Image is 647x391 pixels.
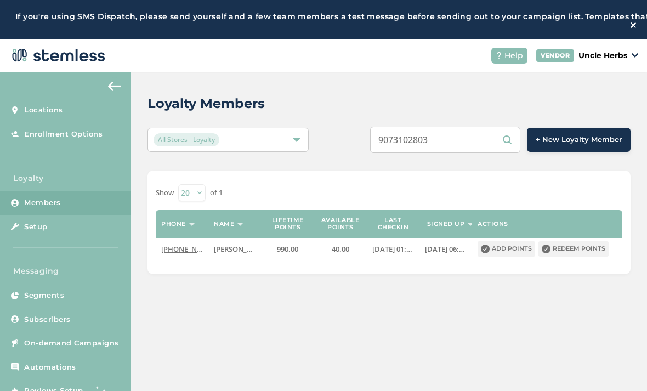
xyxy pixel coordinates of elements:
[24,222,48,233] span: Setup
[578,50,627,61] p: Uncle Herbs
[468,223,473,226] img: icon-sort-1e1d7615.svg
[24,362,76,373] span: Automations
[427,220,465,228] label: Signed up
[24,290,64,301] span: Segments
[147,94,265,114] h2: Loyalty Members
[24,129,103,140] span: Enrollment Options
[496,52,502,59] img: icon-help-white-03924b79.svg
[189,223,195,226] img: icon-sort-1e1d7615.svg
[154,133,219,146] span: All Stores - Loyalty
[425,244,476,254] span: [DATE] 06:23:55
[214,245,256,254] label: Paul .
[632,53,638,58] img: icon_down-arrow-small-66adaf34.svg
[370,127,520,153] input: Search
[425,245,467,254] label: 2024-05-31 06:23:55
[472,210,622,237] th: Actions
[156,188,174,199] label: Show
[372,244,424,254] span: [DATE] 01:16:32
[161,220,186,228] label: Phone
[161,244,224,254] span: [PHONE_NUMBER]
[536,134,622,145] span: + New Loyalty Member
[214,244,274,254] span: [PERSON_NAME] .
[527,128,631,152] button: + New Loyalty Member
[214,220,234,228] label: Name
[332,244,349,254] span: 40.00
[372,245,414,254] label: 2025-07-30 01:16:32
[277,244,298,254] span: 990.00
[372,217,414,231] label: Last checkin
[320,245,361,254] label: 40.00
[504,50,523,61] span: Help
[320,217,361,231] label: Available points
[24,338,119,349] span: On-demand Campaigns
[631,22,636,28] img: icon-close-white-1ed751a3.svg
[538,241,609,257] button: Redeem points
[592,338,647,391] iframe: Chat Widget
[478,241,535,257] button: Add points
[161,245,203,254] label: (907) 310-2803
[24,105,63,116] span: Locations
[24,314,71,325] span: Subscribers
[24,197,61,208] span: Members
[237,223,243,226] img: icon-sort-1e1d7615.svg
[266,217,308,231] label: Lifetime points
[266,245,308,254] label: 990.00
[9,44,105,66] img: logo-dark-0685b13c.svg
[536,49,574,62] div: VENDOR
[108,82,121,90] img: icon-arrow-back-accent-c549486e.svg
[210,188,223,199] label: of 1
